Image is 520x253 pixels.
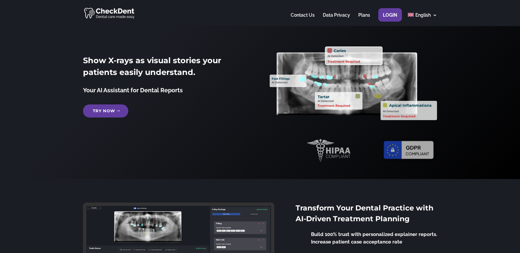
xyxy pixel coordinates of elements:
span: Build 100% trust with personalized explainer reports. Increase patient case acceptance rate [311,231,437,245]
a: English [408,13,437,26]
img: X_Ray_annotated [270,46,437,120]
span: English [415,12,431,18]
img: CheckDent AI [84,7,135,19]
a: Data Privacy [323,13,350,26]
a: Login [383,13,397,26]
span: Transform Your Dental Practice with AI-Driven Treatment Planning [296,204,433,223]
span: Your AI Assistant for Dental Reports [83,87,183,94]
a: Plans [358,13,370,26]
a: Try Now [83,104,128,117]
h2: Show X-rays as visual stories your patients easily understand. [83,55,250,81]
a: Contact Us [291,13,315,26]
